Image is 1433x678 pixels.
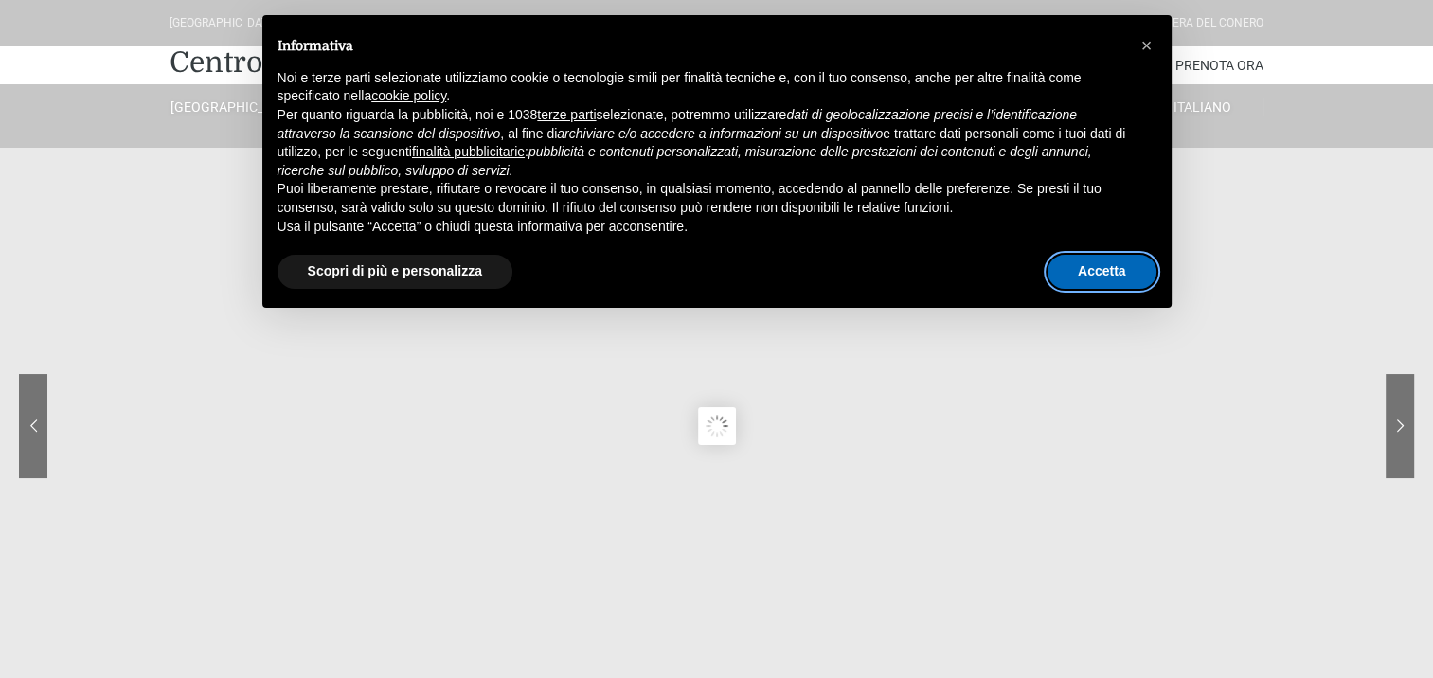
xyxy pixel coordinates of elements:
button: Scopri di più e personalizza [278,255,512,289]
h2: Informativa [278,38,1126,54]
a: cookie policy [371,88,446,103]
a: Centro Vacanze De Angelis [170,44,535,81]
span: ★ [683,8,695,27]
li: Miglior prezzo garantito [774,9,893,39]
em: archiviare e/o accedere a informazioni su un dispositivo [557,126,883,141]
span: ★ [720,8,732,27]
p: Noi e terze parti selezionate utilizziamo cookie o tecnologie simili per finalità tecniche e, con... [278,69,1126,106]
li: Assistenza clienti [774,39,893,54]
span: Italiano [1173,99,1231,115]
button: Accetta [1048,255,1156,289]
p: Per quanto riguarda la pubblicità, noi e 1038 selezionate, potremmo utilizzare , al fine di e tra... [278,106,1126,180]
span: 7.8 [621,24,660,62]
a: Prenota Ora [1175,46,1263,84]
span: ★ [695,8,708,27]
span: Prezzo su altri siti [284,43,379,56]
span: 300 [314,20,340,41]
span: ★ [646,8,658,27]
button: Chiudi questa informativa [1132,30,1162,61]
span: 293 [677,27,694,41]
div: [DATE] [58,58,100,72]
span: Codice Promo [910,7,1046,36]
div: Agosto [52,39,107,58]
div: 26 [66,10,93,33]
li: Pagamento sicuro [774,54,893,69]
button: terze parti [537,106,596,125]
p: € [284,25,379,36]
span: Prenota [418,30,491,53]
span: ★ [634,8,646,27]
a: [GEOGRAPHIC_DATA] [170,98,291,116]
div: Riviera Del Conero [1153,14,1263,32]
div: [GEOGRAPHIC_DATA] [170,14,278,32]
span: ★ [658,8,671,27]
span: ★ [708,8,720,27]
p: Usa il pulsante “Accetta” o chiudi questa informativa per acconsentire. [278,218,1126,237]
div: [DATE] [122,58,165,72]
span: ★ [621,8,634,27]
p: € [284,58,379,69]
a: Italiano [1142,98,1263,116]
span: ★ [732,8,744,27]
button: finalità pubblicitarie [412,143,525,162]
span: × [1141,35,1153,56]
span: Il nostro prezzo [288,9,374,25]
div: 27 [131,10,157,33]
span: 315 [314,53,340,74]
em: dati di geolocalizzazione precisi e l’identificazione attraverso la scansione del dispositivo [278,107,1077,141]
span: ★ [671,8,683,27]
p: Puoi liberamente prestare, rifiutare o revocare il tuo consenso, in qualsiasi momento, accedendo ... [278,180,1126,217]
em: pubblicità e contenuti personalizzati, misurazione delle prestazioni dei contenuti e degli annunc... [278,144,1092,178]
div: Agosto [116,39,171,58]
a: ( recensioni) [674,27,744,41]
